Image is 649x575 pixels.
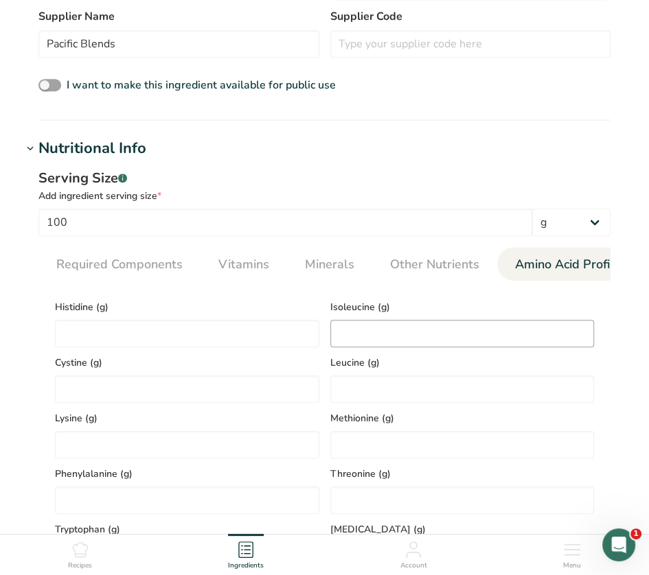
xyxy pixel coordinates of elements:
span: Required Components [56,255,183,274]
span: Other Nutrients [390,255,479,274]
div: Add ingredient serving size [38,189,611,203]
span: Recipes [68,561,92,571]
a: Ingredients [228,535,264,572]
span: Ingredients [228,561,264,571]
span: Cystine (g) [55,355,319,370]
span: Methionine (g) [330,411,595,425]
input: Type your serving size here [38,209,532,236]
span: Phenylalanine (g) [55,467,319,481]
label: Supplier Code [330,8,611,25]
span: Histidine (g) [55,300,319,314]
span: Amino Acid Profile [515,255,621,274]
span: Account [400,561,427,571]
span: I want to make this ingredient available for public use [67,78,336,93]
a: Account [400,535,427,572]
input: Type your supplier name here [38,30,319,58]
span: Vitamins [218,255,269,274]
span: [MEDICAL_DATA] (g) [330,522,595,537]
span: Threonine (g) [330,467,595,481]
span: Tryptophan (g) [55,522,319,537]
iframe: Intercom live chat [602,528,635,561]
span: Menu [563,561,581,571]
span: Minerals [305,255,354,274]
span: Lysine (g) [55,411,319,425]
span: Leucine (g) [330,355,595,370]
span: 1 [630,528,641,539]
span: Isoleucine (g) [330,300,595,314]
label: Supplier Name [38,8,319,25]
input: Type your supplier code here [330,30,611,58]
div: Serving Size [38,168,611,189]
div: Nutritional Info [38,137,146,160]
a: Recipes [68,535,92,572]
